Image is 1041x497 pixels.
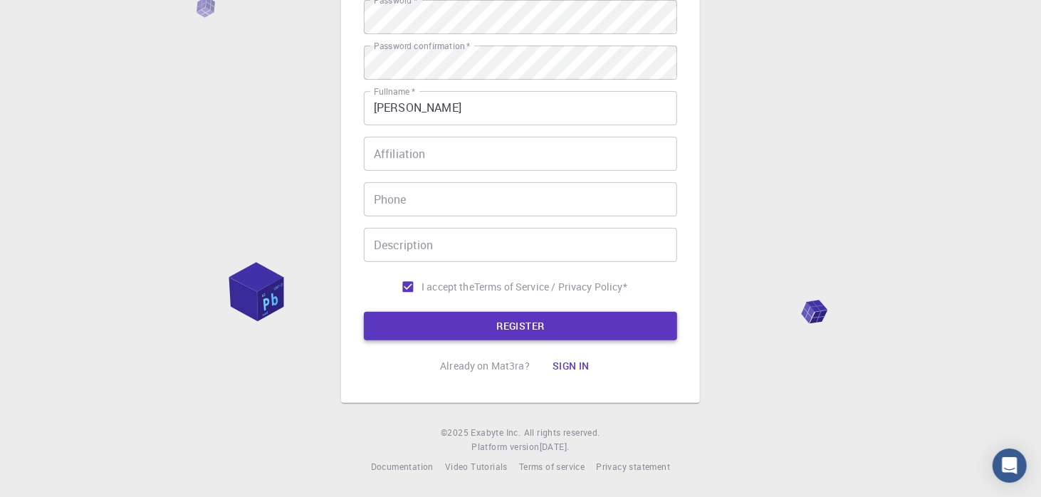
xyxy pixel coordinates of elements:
div: Open Intercom Messenger [993,449,1027,483]
span: All rights reserved. [524,426,600,440]
a: Video Tutorials [445,460,508,474]
button: Sign in [541,352,601,380]
span: [DATE] . [540,441,570,452]
span: © 2025 [441,426,471,440]
span: Video Tutorials [445,461,508,472]
a: Terms of service [519,460,585,474]
a: Terms of Service / Privacy Policy* [474,280,627,294]
label: Password confirmation [374,40,470,52]
a: [DATE]. [540,440,570,454]
span: Platform version [471,440,539,454]
a: Documentation [371,460,434,474]
span: Documentation [371,461,434,472]
span: Privacy statement [596,461,670,472]
p: Terms of Service / Privacy Policy * [474,280,627,294]
p: Already on Mat3ra? [440,359,530,373]
span: Exabyte Inc. [471,427,521,438]
a: Exabyte Inc. [471,426,521,440]
span: Terms of service [519,461,585,472]
label: Fullname [374,85,415,98]
button: REGISTER [364,312,677,340]
span: I accept the [422,280,474,294]
a: Privacy statement [596,460,670,474]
